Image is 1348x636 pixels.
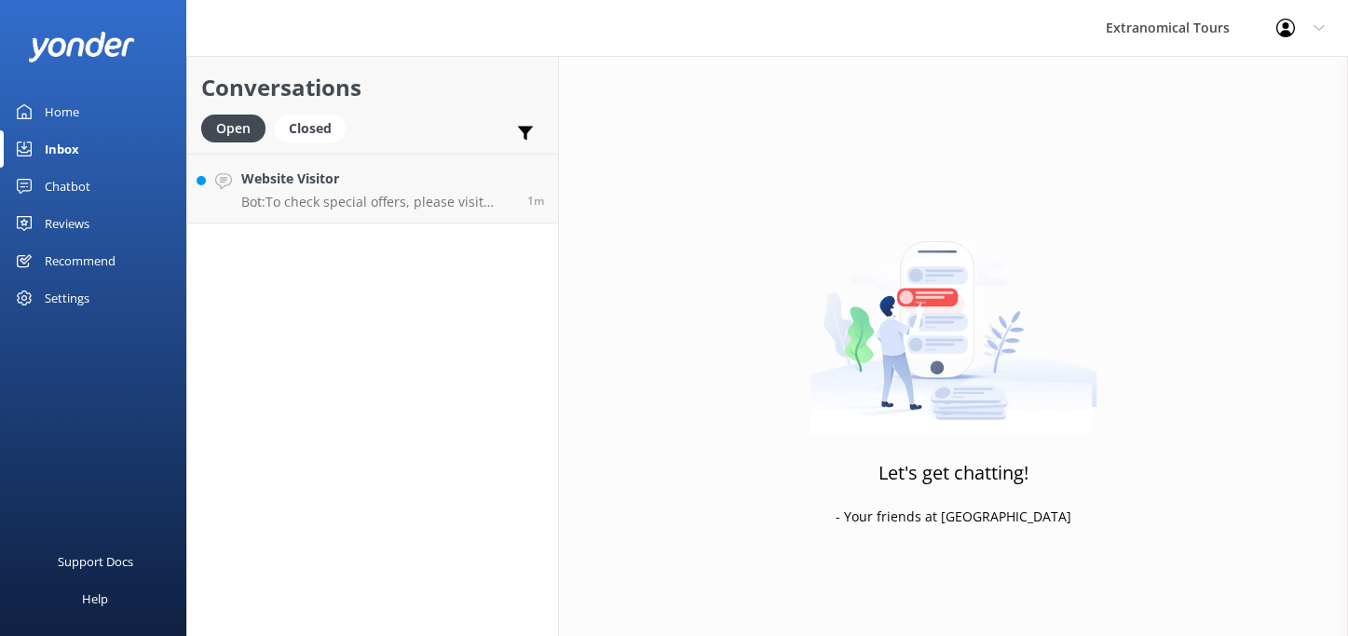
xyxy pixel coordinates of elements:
[45,168,90,205] div: Chatbot
[275,115,346,142] div: Closed
[45,93,79,130] div: Home
[878,458,1028,488] h3: Let's get chatting!
[241,169,513,189] h4: Website Visitor
[45,279,89,317] div: Settings
[45,205,89,242] div: Reviews
[45,242,116,279] div: Recommend
[241,194,513,210] p: Bot: To check special offers, please visit [URL][DOMAIN_NAME].
[45,130,79,168] div: Inbox
[275,117,355,138] a: Closed
[82,580,108,617] div: Help
[201,115,266,142] div: Open
[201,70,544,105] h2: Conversations
[187,154,558,223] a: Website VisitorBot:To check special offers, please visit [URL][DOMAIN_NAME].1m
[527,193,544,209] span: Sep 01 2025 02:49pm (UTC -07:00) America/Tijuana
[201,117,275,138] a: Open
[810,202,1097,435] img: artwork of a man stealing a conversation from at giant smartphone
[836,507,1071,527] p: - Your friends at [GEOGRAPHIC_DATA]
[58,543,133,580] div: Support Docs
[28,32,135,62] img: yonder-white-logo.png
